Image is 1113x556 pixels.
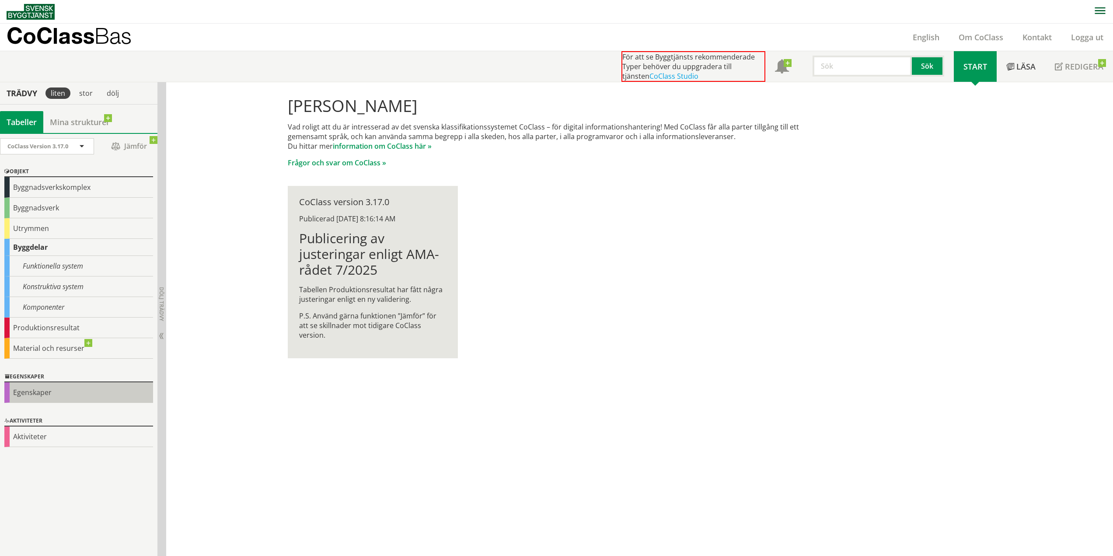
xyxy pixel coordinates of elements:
a: Redigera [1045,51,1113,82]
a: CoClassBas [7,24,150,51]
p: CoClass [7,31,132,41]
span: Start [963,61,987,72]
a: Logga ut [1061,32,1113,42]
div: Egenskaper [4,382,153,403]
p: P.S. Använd gärna funktionen ”Jämför” för att se skillnader mot tidigare CoClass version. [299,311,447,340]
div: Utrymmen [4,218,153,239]
span: CoClass Version 3.17.0 [7,142,68,150]
h1: Publicering av justeringar enligt AMA-rådet 7/2025 [299,231,447,278]
div: Publicerad [DATE] 8:16:14 AM [299,214,447,224]
div: Aktiviteter [4,416,153,427]
a: Frågor och svar om CoClass » [288,158,386,168]
div: liten [45,87,70,99]
div: Byggnadsverk [4,198,153,218]
div: dölj [101,87,124,99]
span: Läsa [1016,61,1036,72]
span: Dölj trädvy [158,287,165,321]
div: CoClass version 3.17.0 [299,197,447,207]
div: Produktionsresultat [4,318,153,338]
div: Konstruktiva system [4,276,153,297]
span: Bas [94,23,132,49]
div: Funktionella system [4,256,153,276]
div: Byggnadsverkskomplex [4,177,153,198]
a: Läsa [997,51,1045,82]
img: Svensk Byggtjänst [7,4,55,20]
div: Byggdelar [4,239,153,256]
a: Om CoClass [949,32,1013,42]
p: Vad roligt att du är intresserad av det svenska klassifikationssystemet CoClass – för digital inf... [288,122,825,151]
span: Redigera [1065,61,1103,72]
a: Kontakt [1013,32,1061,42]
input: Sök [813,56,912,77]
button: Sök [912,56,944,77]
div: För att se Byggtjänsts rekommenderade Typer behöver du uppgradera till tjänsten [621,51,765,82]
div: Objekt [4,167,153,177]
div: Trädvy [2,88,42,98]
a: Start [954,51,997,82]
a: English [903,32,949,42]
h1: [PERSON_NAME] [288,96,825,115]
p: Tabellen Produktionsresultat har fått några justeringar enligt en ny validering. [299,285,447,304]
a: Mina strukturer [43,111,116,133]
span: Notifikationer [775,60,789,74]
div: Egenskaper [4,372,153,382]
span: Jämför [103,139,155,154]
div: Komponenter [4,297,153,318]
div: Material och resurser [4,338,153,359]
a: information om CoClass här » [333,141,432,151]
a: CoClass Studio [649,71,698,81]
div: stor [74,87,98,99]
div: Aktiviteter [4,427,153,447]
